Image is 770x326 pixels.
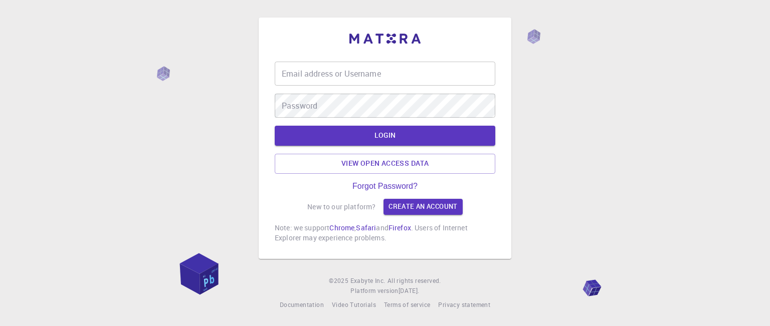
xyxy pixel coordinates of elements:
span: Video Tutorials [332,300,376,308]
span: Terms of service [384,300,430,308]
a: Create an account [383,199,462,215]
a: Video Tutorials [332,300,376,310]
a: Terms of service [384,300,430,310]
a: Firefox [389,223,411,232]
a: Documentation [280,300,324,310]
a: [DATE]. [399,286,420,296]
span: © 2025 [329,276,350,286]
a: View open access data [275,154,495,174]
span: Exabyte Inc. [350,276,386,284]
a: Exabyte Inc. [350,276,386,286]
p: New to our platform? [307,202,375,212]
span: Privacy statement [438,300,490,308]
span: [DATE] . [399,286,420,294]
span: Platform version [350,286,398,296]
a: Forgot Password? [352,182,418,191]
a: Safari [356,223,376,232]
p: Note: we support , and . Users of Internet Explorer may experience problems. [275,223,495,243]
button: LOGIN [275,126,495,146]
span: All rights reserved. [388,276,441,286]
a: Chrome [329,223,354,232]
span: Documentation [280,300,324,308]
a: Privacy statement [438,300,490,310]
